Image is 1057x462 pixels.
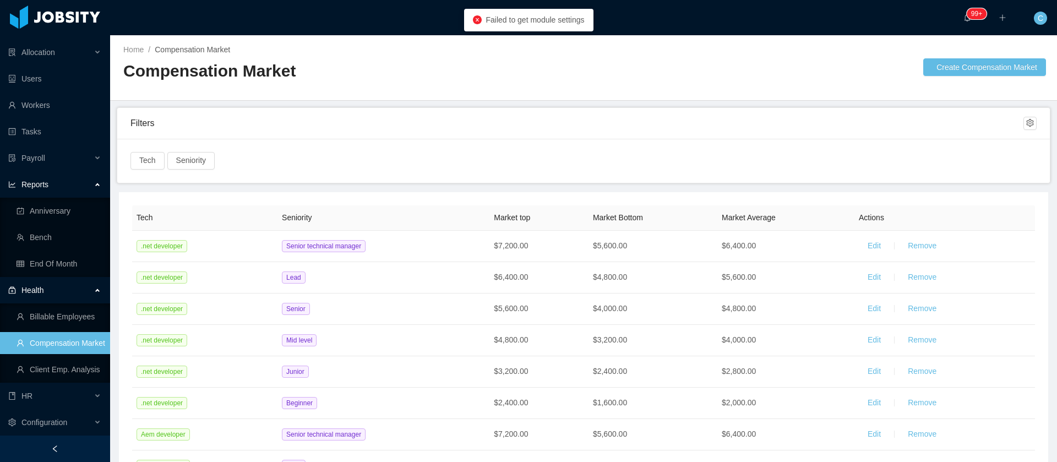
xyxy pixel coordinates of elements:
[17,200,101,222] a: icon: carry-outAnniversary
[130,108,1023,139] div: Filters
[967,8,987,19] sup: 214
[17,226,101,248] a: icon: teamBench
[137,240,187,252] span: .net developer
[8,68,101,90] a: icon: robotUsers
[155,45,230,54] a: Compensation Market
[123,60,584,83] h2: Compensation Market
[859,269,890,286] button: Edit
[17,358,101,381] a: icon: userClient Emp. Analysis
[963,14,971,21] i: icon: bell
[593,367,627,376] span: $2,400.00
[137,271,187,284] span: .net developer
[593,430,627,438] span: $5,600.00
[21,154,45,162] span: Payroll
[593,335,627,344] span: $3,200.00
[21,392,32,400] span: HR
[137,213,153,222] span: Tech
[8,121,101,143] a: icon: profileTasks
[494,241,528,250] span: $7,200.00
[21,286,43,295] span: Health
[8,94,101,116] a: icon: userWorkers
[282,428,366,441] span: Senior technical manager
[148,45,150,54] span: /
[130,152,165,170] button: Tech
[473,15,482,24] i: icon: close-circle
[859,394,890,412] button: Edit
[859,331,890,349] button: Edit
[282,334,317,346] span: Mid level
[486,15,585,24] span: Failed to get module settings
[282,366,309,378] span: Junior
[137,397,187,409] span: .net developer
[859,300,890,318] button: Edit
[8,286,16,294] i: icon: medicine-box
[722,367,756,376] span: $2,800.00
[167,152,215,170] button: Seniority
[21,48,55,57] span: Allocation
[8,392,16,400] i: icon: book
[593,398,627,407] span: $1,600.00
[282,213,312,222] span: Seniority
[137,334,187,346] span: .net developer
[1038,12,1043,25] span: C
[593,213,643,222] span: Market Bottom
[593,273,627,281] span: $4,800.00
[722,241,756,250] span: $6,400.00
[21,418,67,427] span: Configuration
[722,273,756,281] span: $5,600.00
[999,14,1006,21] i: icon: plus
[593,304,627,313] span: $4,000.00
[899,300,945,318] button: Remove
[137,428,190,441] span: Aem developer
[899,331,945,349] button: Remove
[137,366,187,378] span: .net developer
[899,394,945,412] button: Remove
[494,273,528,281] span: $6,400.00
[494,335,528,344] span: $4,800.00
[494,430,528,438] span: $7,200.00
[494,213,530,222] span: Market top
[722,213,776,222] span: Market Average
[494,304,528,313] span: $5,600.00
[722,304,756,313] span: $4,800.00
[282,303,310,315] span: Senior
[899,269,945,286] button: Remove
[899,426,945,443] button: Remove
[593,241,627,250] span: $5,600.00
[859,237,890,255] button: Edit
[8,48,16,56] i: icon: solution
[859,426,890,443] button: Edit
[494,398,528,407] span: $2,400.00
[282,240,366,252] span: Senior technical manager
[21,180,48,189] span: Reports
[722,335,756,344] span: $4,000.00
[282,397,317,409] span: Beginner
[494,367,528,376] span: $3,200.00
[17,332,101,354] a: icon: userCompensation Market
[859,363,890,381] button: Edit
[722,398,756,407] span: $2,000.00
[17,306,101,328] a: icon: userBillable Employees
[859,213,884,222] span: Actions
[8,154,16,162] i: icon: file-protect
[8,181,16,188] i: icon: line-chart
[722,430,756,438] span: $6,400.00
[899,237,945,255] button: Remove
[8,418,16,426] i: icon: setting
[123,45,144,54] a: Home
[1023,117,1037,130] button: icon: setting
[923,58,1046,76] button: icon: addCreate Compensation Market
[17,253,101,275] a: icon: tableEnd Of Month
[899,363,945,381] button: Remove
[137,303,187,315] span: .net developer
[282,271,306,284] span: Lead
